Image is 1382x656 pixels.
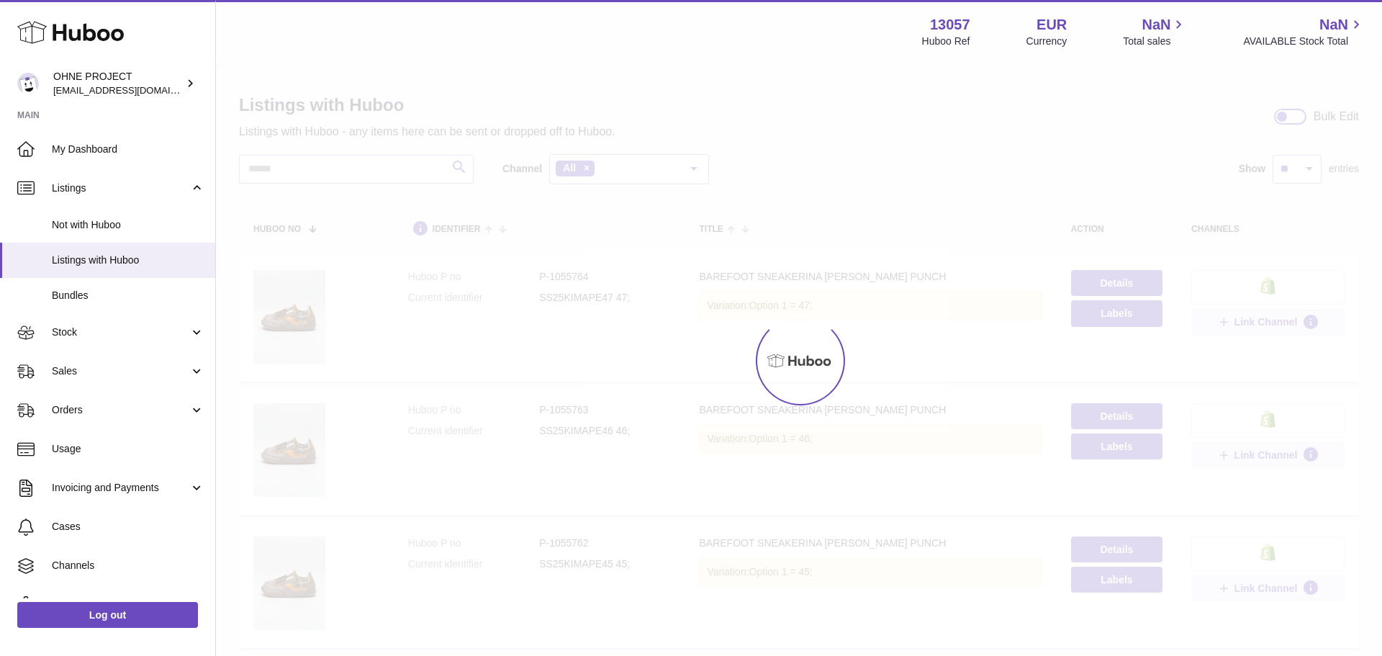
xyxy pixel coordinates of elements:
span: NaN [1319,15,1348,35]
span: Usage [52,442,204,456]
span: Stock [52,325,189,339]
a: Log out [17,602,198,628]
a: NaN AVAILABLE Stock Total [1243,15,1365,48]
img: internalAdmin-13057@internal.huboo.com [17,73,39,94]
span: NaN [1142,15,1170,35]
span: Settings [52,598,204,611]
span: Bundles [52,289,204,302]
span: [EMAIL_ADDRESS][DOMAIN_NAME] [53,84,212,96]
span: AVAILABLE Stock Total [1243,35,1365,48]
strong: 13057 [930,15,970,35]
span: Channels [52,559,204,572]
span: Invoicing and Payments [52,481,189,495]
div: Currency [1026,35,1067,48]
span: Listings with Huboo [52,253,204,267]
span: Not with Huboo [52,218,204,232]
div: OHNE PROJECT [53,70,183,97]
span: Listings [52,181,189,195]
span: Cases [52,520,204,534]
strong: EUR [1036,15,1067,35]
div: Huboo Ref [922,35,970,48]
span: Sales [52,364,189,378]
a: NaN Total sales [1123,15,1187,48]
span: Orders [52,403,189,417]
span: My Dashboard [52,143,204,156]
span: Total sales [1123,35,1187,48]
